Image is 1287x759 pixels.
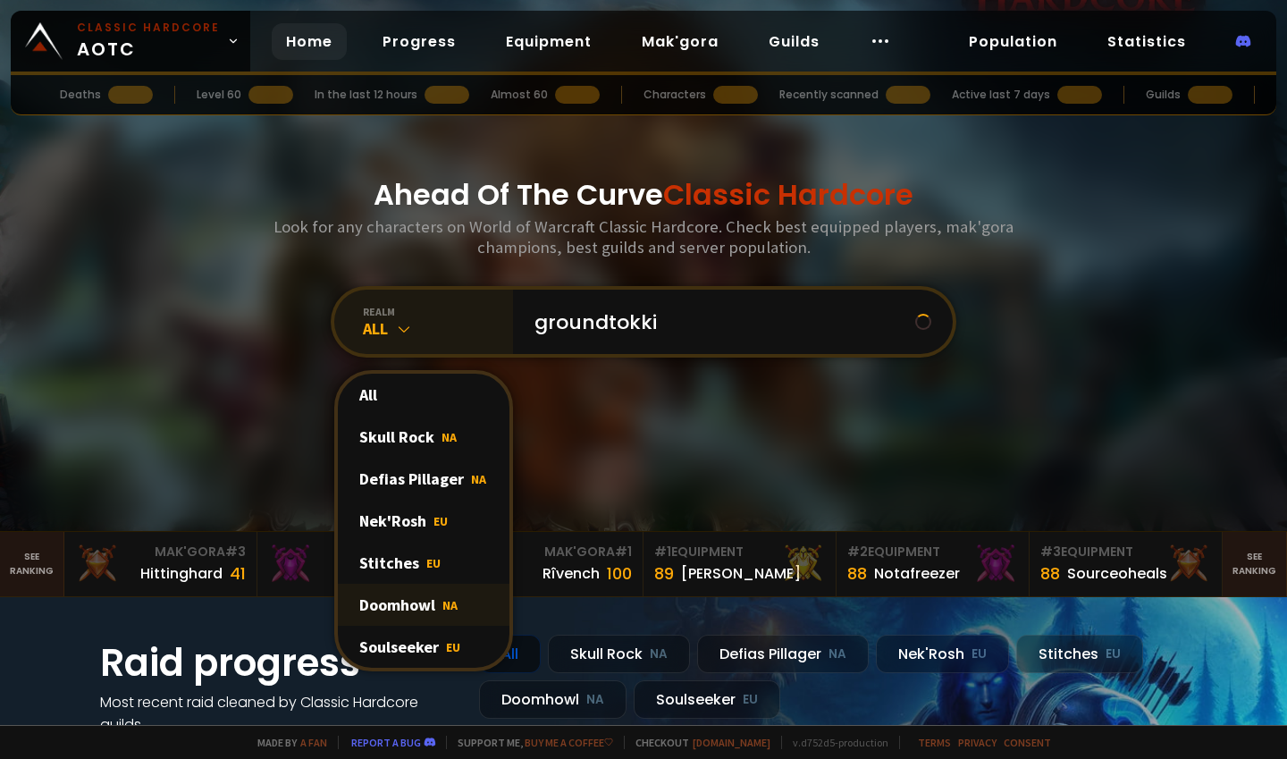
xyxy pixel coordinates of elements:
[697,635,869,673] div: Defias Pillager
[338,584,509,626] div: Doomhowl
[100,691,458,736] h4: Most recent raid cleaned by Classic Hardcore guilds
[479,635,541,673] div: All
[247,736,327,749] span: Made by
[837,532,1030,596] a: #2Equipment88Notafreezer
[100,635,458,691] h1: Raid progress
[351,736,421,749] a: Report a bug
[543,562,600,585] div: Rîvench
[1223,532,1287,596] a: Seeranking
[847,543,868,561] span: # 2
[338,542,509,584] div: Stitches
[1040,561,1060,586] div: 88
[525,736,613,749] a: Buy me a coffee
[368,23,470,60] a: Progress
[363,318,513,339] div: All
[471,471,486,487] span: NA
[442,429,457,445] span: NA
[197,87,241,103] div: Level 60
[491,87,548,103] div: Almost 60
[1004,736,1051,749] a: Consent
[1016,635,1143,673] div: Stitches
[829,645,846,663] small: NA
[140,562,223,585] div: Hittinghard
[446,736,613,749] span: Support me,
[461,543,632,561] div: Mak'Gora
[257,532,450,596] a: Mak'Gora#2Rivench100
[446,639,460,655] span: EU
[607,561,632,586] div: 100
[876,635,1009,673] div: Nek'Rosh
[433,513,448,529] span: EU
[627,23,733,60] a: Mak'gora
[874,562,960,585] div: Notafreezer
[654,543,825,561] div: Equipment
[847,561,867,586] div: 88
[374,173,913,216] h1: Ahead Of The Curve
[338,500,509,542] div: Nek'Rosh
[479,680,627,719] div: Doomhowl
[338,374,509,416] div: All
[225,543,246,561] span: # 3
[743,691,758,709] small: EU
[615,543,632,561] span: # 1
[363,305,513,318] div: realm
[272,23,347,60] a: Home
[338,416,509,458] div: Skull Rock
[315,87,417,103] div: In the last 12 hours
[77,20,220,63] span: AOTC
[1040,543,1061,561] span: # 3
[1106,645,1121,663] small: EU
[681,562,801,585] div: [PERSON_NAME]
[634,680,780,719] div: Soulseeker
[548,635,690,673] div: Skull Rock
[918,736,951,749] a: Terms
[693,736,770,749] a: [DOMAIN_NAME]
[754,23,834,60] a: Guilds
[663,174,913,215] span: Classic Hardcore
[77,20,220,36] small: Classic Hardcore
[586,691,604,709] small: NA
[266,216,1021,257] h3: Look for any characters on World of Warcraft Classic Hardcore. Check best equipped players, mak'g...
[300,736,327,749] a: a fan
[1067,562,1167,585] div: Sourceoheals
[442,597,458,613] span: NA
[955,23,1072,60] a: Population
[1093,23,1200,60] a: Statistics
[779,87,879,103] div: Recently scanned
[524,290,915,354] input: Search a character...
[847,543,1018,561] div: Equipment
[492,23,606,60] a: Equipment
[650,645,668,663] small: NA
[781,736,888,749] span: v. d752d5 - production
[654,561,674,586] div: 89
[1040,543,1211,561] div: Equipment
[426,555,441,571] span: EU
[268,543,439,561] div: Mak'Gora
[75,543,246,561] div: Mak'Gora
[230,561,246,586] div: 41
[11,11,250,72] a: Classic HardcoreAOTC
[60,87,101,103] div: Deaths
[1030,532,1223,596] a: #3Equipment88Sourceoheals
[624,736,770,749] span: Checkout
[643,87,706,103] div: Characters
[1146,87,1181,103] div: Guilds
[64,532,257,596] a: Mak'Gora#3Hittinghard41
[958,736,997,749] a: Privacy
[450,532,643,596] a: Mak'Gora#1Rîvench100
[643,532,837,596] a: #1Equipment89[PERSON_NAME]
[972,645,987,663] small: EU
[952,87,1050,103] div: Active last 7 days
[338,458,509,500] div: Defias Pillager
[338,626,509,668] div: Soulseeker
[654,543,671,561] span: # 1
